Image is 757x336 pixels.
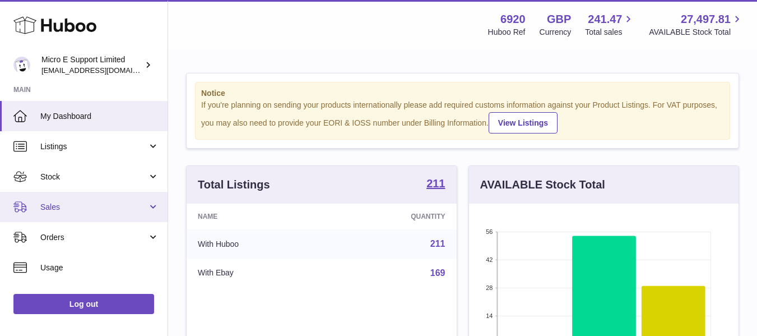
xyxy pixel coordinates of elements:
[40,111,159,122] span: My Dashboard
[488,27,526,38] div: Huboo Ref
[681,12,731,27] span: 27,497.81
[547,12,571,27] strong: GBP
[588,12,622,27] span: 241.47
[187,229,329,259] td: With Huboo
[426,178,445,191] a: 211
[187,259,329,288] td: With Ebay
[430,239,445,248] a: 211
[426,178,445,189] strong: 211
[40,172,147,182] span: Stock
[41,54,142,76] div: Micro E Support Limited
[649,12,744,38] a: 27,497.81 AVAILABLE Stock Total
[329,204,457,229] th: Quantity
[486,312,493,319] text: 14
[40,202,147,213] span: Sales
[40,232,147,243] span: Orders
[649,27,744,38] span: AVAILABLE Stock Total
[201,100,724,134] div: If you're planning on sending your products internationally please add required customs informati...
[41,66,165,75] span: [EMAIL_ADDRESS][DOMAIN_NAME]
[430,268,445,278] a: 169
[480,177,605,192] h3: AVAILABLE Stock Total
[585,12,635,38] a: 241.47 Total sales
[40,263,159,273] span: Usage
[540,27,572,38] div: Currency
[40,141,147,152] span: Listings
[500,12,526,27] strong: 6920
[198,177,270,192] h3: Total Listings
[13,294,154,314] a: Log out
[486,284,493,291] text: 28
[486,228,493,235] text: 56
[585,27,635,38] span: Total sales
[13,57,30,73] img: contact@micropcsupport.com
[201,88,724,99] strong: Notice
[486,256,493,263] text: 42
[187,204,329,229] th: Name
[489,112,558,134] a: View Listings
